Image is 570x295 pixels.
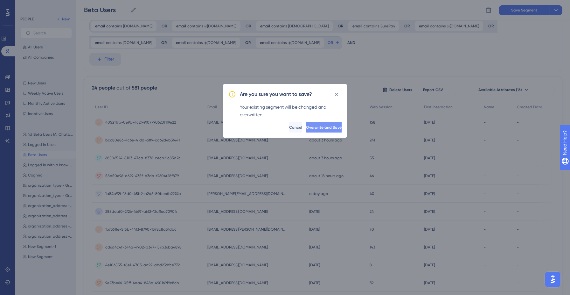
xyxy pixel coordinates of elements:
[306,125,342,130] span: Overwrite and Save
[15,2,40,9] span: Need Help?
[543,270,562,289] iframe: UserGuiding AI Assistant Launcher
[289,125,302,130] span: Cancel
[240,103,342,119] div: Your existing segment will be changed and overwritten.
[240,90,312,98] h2: Are you sure you want to save?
